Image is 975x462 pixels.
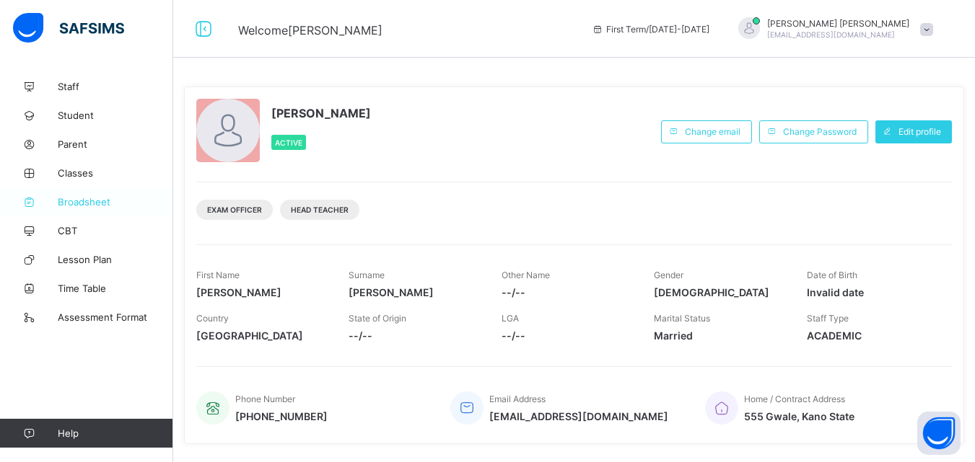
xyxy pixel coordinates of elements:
[724,17,940,41] div: AbdulazizAhmed
[767,18,909,29] span: [PERSON_NAME] [PERSON_NAME]
[58,81,173,92] span: Staff
[899,126,941,137] span: Edit profile
[271,106,371,120] span: [PERSON_NAME]
[685,126,740,137] span: Change email
[654,313,710,324] span: Marital Status
[767,30,895,39] span: [EMAIL_ADDRESS][DOMAIN_NAME]
[291,205,349,214] span: Head Teacher
[58,167,173,179] span: Classes
[235,410,328,422] span: [PHONE_NUMBER]
[502,286,632,298] span: --/--
[489,394,546,404] span: Email Address
[349,329,479,342] span: --/--
[489,410,668,422] span: [EMAIL_ADDRESS][DOMAIN_NAME]
[196,286,327,298] span: [PERSON_NAME]
[349,313,406,324] span: State of Origin
[783,126,857,137] span: Change Password
[654,329,784,342] span: Married
[58,196,173,208] span: Broadsheet
[349,286,479,298] span: [PERSON_NAME]
[502,329,632,342] span: --/--
[58,225,173,236] span: CBT
[654,270,683,280] span: Gender
[502,270,550,280] span: Other Name
[654,286,784,298] span: [DEMOGRAPHIC_DATA]
[349,270,385,280] span: Surname
[502,313,519,324] span: LGA
[807,286,937,298] span: Invalid date
[196,270,240,280] span: First Name
[58,138,173,150] span: Parent
[58,283,173,294] span: Time Table
[207,205,262,214] span: Exam Officer
[58,427,172,439] span: Help
[917,412,961,455] button: Open asap
[58,110,173,121] span: Student
[744,394,845,404] span: Home / Contract Address
[275,138,302,147] span: Active
[807,329,937,342] span: ACADEMIC
[807,270,857,280] span: Date of Birth
[235,394,295,404] span: Phone Number
[13,13,124,43] img: safsims
[592,24,709,35] span: session/term information
[807,313,849,324] span: Staff Type
[58,254,173,265] span: Lesson Plan
[196,313,229,324] span: Country
[238,23,382,37] span: Welcome [PERSON_NAME]
[196,329,327,342] span: [GEOGRAPHIC_DATA]
[58,311,173,323] span: Assessment Format
[744,410,854,422] span: 555 Gwale, Kano State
